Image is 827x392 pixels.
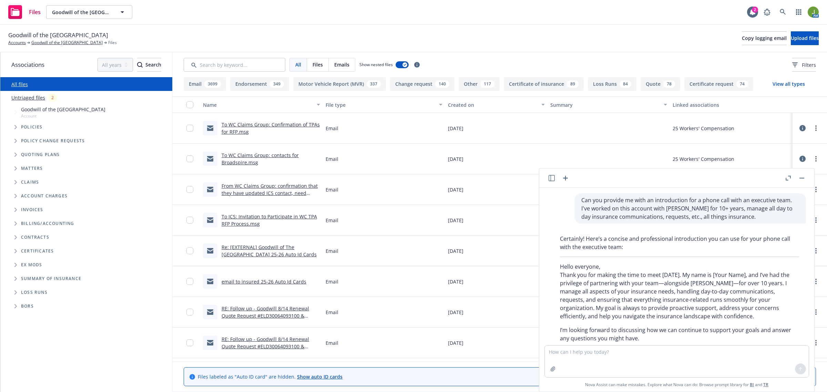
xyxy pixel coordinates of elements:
[663,80,675,88] div: 78
[326,278,338,285] span: Email
[186,309,193,316] input: Toggle Row Selected
[326,125,338,132] span: Email
[435,80,449,88] div: 140
[581,196,799,221] p: Can you provide me with an introduction for a phone call with an executive team. I've worked on t...
[21,194,68,198] span: Account charges
[137,58,161,72] button: SearchSearch
[230,77,289,91] button: Endorsement
[812,216,820,224] a: more
[186,125,193,132] input: Toggle Row Selected
[0,217,172,313] div: Folder Tree Example
[8,40,26,46] a: Accounts
[548,96,670,113] button: Summary
[186,101,193,108] input: Select all
[297,373,343,380] a: Show auto ID cards
[29,9,41,15] span: Files
[204,80,221,88] div: 3699
[808,7,819,18] img: photo
[673,155,734,163] div: 25 Workers' Compensation
[21,180,39,184] span: Claims
[560,235,799,251] p: Certainly! Here’s a concise and professional introduction you can use for your phone call with th...
[8,31,108,40] span: Goodwill of the [GEOGRAPHIC_DATA]
[762,77,816,91] button: View all types
[222,244,317,258] a: Re: [EXTERNAL] Goodwill of The [GEOGRAPHIC_DATA] 25-26 Auto Id Cards
[222,336,314,357] a: RE: Follow up - Goodwill 8/14 Renewal Quote Request #ELD30064093100 & LHZ859404 - Revised Underly...
[550,101,660,109] div: Summary
[108,40,117,46] span: Files
[326,186,338,193] span: Email
[791,35,819,41] span: Upload files
[367,80,381,88] div: 337
[448,155,463,163] span: [DATE]
[222,121,320,135] a: To WC Claims Group: Confirmation of TPAs for RFP.msg
[673,125,734,132] div: 25 Workers' Compensation
[763,382,768,388] a: TR
[620,80,631,88] div: 84
[52,9,112,16] span: Goodwill of the [GEOGRAPHIC_DATA]
[222,152,299,166] a: To WC Claims Group: contacts for Broadspire.msg
[198,373,343,380] span: Files labeled as "Auto ID card" are hidden.
[742,35,787,41] span: Copy logging email
[21,221,74,226] span: Billing/Accounting
[31,40,103,46] a: Goodwill of the [GEOGRAPHIC_DATA]
[812,247,820,255] a: more
[792,58,816,72] button: Filters
[270,80,284,88] div: 349
[184,77,226,91] button: Email
[323,96,446,113] button: File type
[21,139,85,143] span: Policy change requests
[21,208,43,212] span: Invoices
[750,382,754,388] a: BI
[21,106,105,113] span: Goodwill of the [GEOGRAPHIC_DATA]
[560,262,799,320] p: Hello everyone, Thank you for making the time to meet [DATE]. My name is [Your Name], and I’ve ha...
[812,308,820,316] a: more
[295,61,301,68] span: All
[222,305,314,326] a: RE: Follow up - Goodwill 8/14 Renewal Quote Request #ELD30064093100 & LHZ859404 - Revised Underly...
[448,309,463,316] span: [DATE]
[760,5,774,19] a: Report a Bug
[21,166,43,171] span: Matters
[21,249,54,253] span: Certificates
[186,247,193,254] input: Toggle Row Selected
[736,80,748,88] div: 74
[326,101,435,109] div: File type
[11,60,44,69] span: Associations
[184,58,285,72] input: Search by keyword...
[812,185,820,194] a: more
[390,77,455,91] button: Change request
[21,153,60,157] span: Quoting plans
[21,113,105,119] span: Account
[448,339,463,347] span: [DATE]
[752,7,758,13] div: 2
[48,94,57,102] div: 2
[222,278,306,285] a: email to insured 25-26 Auto Id Cards
[792,61,816,69] span: Filters
[812,124,820,132] a: more
[448,125,463,132] span: [DATE]
[588,77,636,91] button: Loss Runs
[802,61,816,69] span: Filters
[326,217,338,224] span: Email
[137,62,143,68] svg: Search
[641,77,680,91] button: Quote
[326,155,338,163] span: Email
[326,247,338,255] span: Email
[222,213,317,227] a: To ICS: Invitation to Participate in WC TPA RFP Process.msg
[293,77,386,91] button: Motor Vehicle Report (MVR)
[459,77,500,91] button: Other
[326,339,338,347] span: Email
[742,31,787,45] button: Copy logging email
[326,309,338,316] span: Email
[21,304,34,308] span: BORs
[448,278,463,285] span: [DATE]
[448,186,463,193] span: [DATE]
[186,339,193,346] input: Toggle Row Selected
[203,101,313,109] div: Name
[812,155,820,163] a: more
[186,278,193,285] input: Toggle Row Selected
[313,61,323,68] span: Files
[792,5,806,19] a: Switch app
[21,125,43,129] span: Policies
[11,94,45,101] a: Untriaged files
[684,77,753,91] button: Certificate request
